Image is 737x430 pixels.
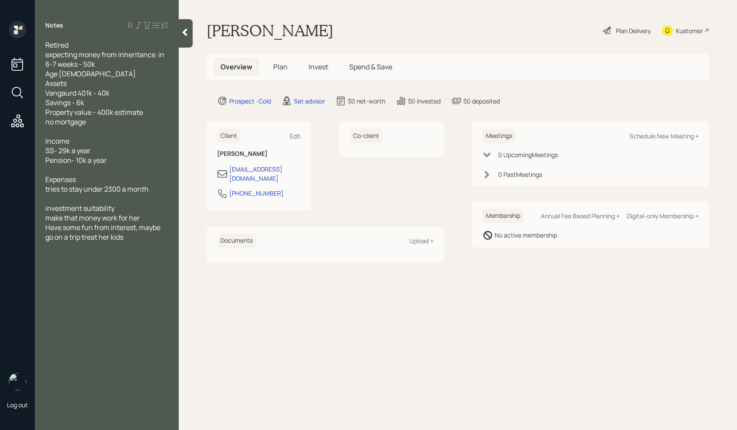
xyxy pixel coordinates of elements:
div: Annual Fee Based Planning + [541,212,620,220]
div: Upload + [409,237,434,245]
h6: Membership [482,209,524,223]
span: expecting money from inheritance in 6-7 weeks - 50k [45,50,166,69]
span: Overview [221,62,252,72]
div: Log out [7,401,28,409]
img: retirable_logo.png [9,373,26,390]
h6: Meetings [482,129,516,143]
div: Digital-only Membership + [627,212,699,220]
h6: Co-client [350,129,383,143]
div: Edit [290,132,301,140]
h1: [PERSON_NAME] [207,21,333,40]
div: Schedule New Meeting + [629,132,699,140]
span: investment suitability [45,203,115,213]
div: Prospect · Cold [229,96,271,106]
span: Income [45,136,69,146]
span: Have some fun from interest, maybe go on a trip treat her kids [45,223,162,242]
h6: [PERSON_NAME] [217,150,301,158]
span: no mortgage [45,117,86,127]
span: Retired [45,40,68,50]
div: No active membership [495,230,557,240]
span: SS- 29k a year [45,146,91,155]
div: Kustomer [676,26,703,35]
div: $0 net-worth [348,96,385,106]
span: Invest [309,62,328,72]
span: make that money work for her [45,213,140,223]
h6: Client [217,129,241,143]
div: $0 deposited [463,96,500,106]
div: 0 Past Meeting s [498,170,542,179]
div: Set advisor [294,96,325,106]
label: Notes [45,21,63,30]
div: Plan Delivery [616,26,651,35]
span: Plan [273,62,288,72]
div: [PHONE_NUMBER] [229,189,284,198]
div: 0 Upcoming Meeting s [498,150,558,159]
span: Age [DEMOGRAPHIC_DATA] [45,69,136,79]
span: Pension- 10k a year [45,155,107,165]
div: $0 invested [408,96,441,106]
h6: Documents [217,234,256,248]
span: tries to stay under 2300 a month [45,184,149,194]
span: Expenses [45,175,76,184]
span: Savings - 6k [45,98,84,107]
span: Assets [45,79,67,88]
span: Spend & Save [349,62,392,72]
span: Property value - 400k estimate [45,107,143,117]
span: Vangaurd 401k - 40k [45,88,109,98]
div: [EMAIL_ADDRESS][DOMAIN_NAME] [229,165,301,183]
